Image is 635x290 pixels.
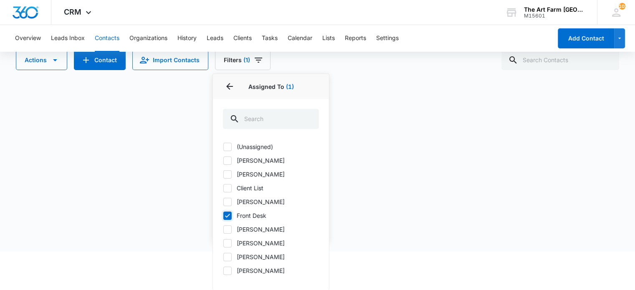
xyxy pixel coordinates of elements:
button: Actions [16,50,67,70]
span: (1) [243,57,250,63]
label: [PERSON_NAME] [223,225,319,234]
button: Add Contact [558,28,614,48]
button: Clients [233,25,252,52]
label: (Unassigned) [223,142,319,151]
button: Add Contact [74,50,126,70]
label: [PERSON_NAME] [223,197,319,206]
span: CRM [64,8,81,16]
button: Contacts [95,25,119,52]
label: [PERSON_NAME] [223,252,319,261]
label: [PERSON_NAME] [223,239,319,247]
label: [PERSON_NAME] [223,156,319,165]
label: [PERSON_NAME] [223,266,319,275]
button: Back [223,80,236,93]
input: Search Contacts [501,50,619,70]
button: Leads Inbox [51,25,85,52]
div: notifications count [619,3,625,10]
label: [PERSON_NAME] [223,170,319,179]
p: Assigned To [223,82,319,91]
button: Reports [345,25,366,52]
button: Organizations [129,25,167,52]
button: History [177,25,197,52]
button: Filters [215,50,271,70]
button: Settings [376,25,399,52]
div: account id [524,13,585,19]
button: Tasks [262,25,278,52]
button: Import Contacts [132,50,208,70]
div: account name [524,6,585,13]
button: Leads [207,25,223,52]
button: Lists [322,25,335,52]
span: (1) [286,83,293,90]
label: Front Desk [223,211,319,220]
label: Client List [223,184,319,192]
span: 103 [619,3,625,10]
button: Calendar [288,25,312,52]
button: Overview [15,25,41,52]
input: Search [223,109,319,129]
